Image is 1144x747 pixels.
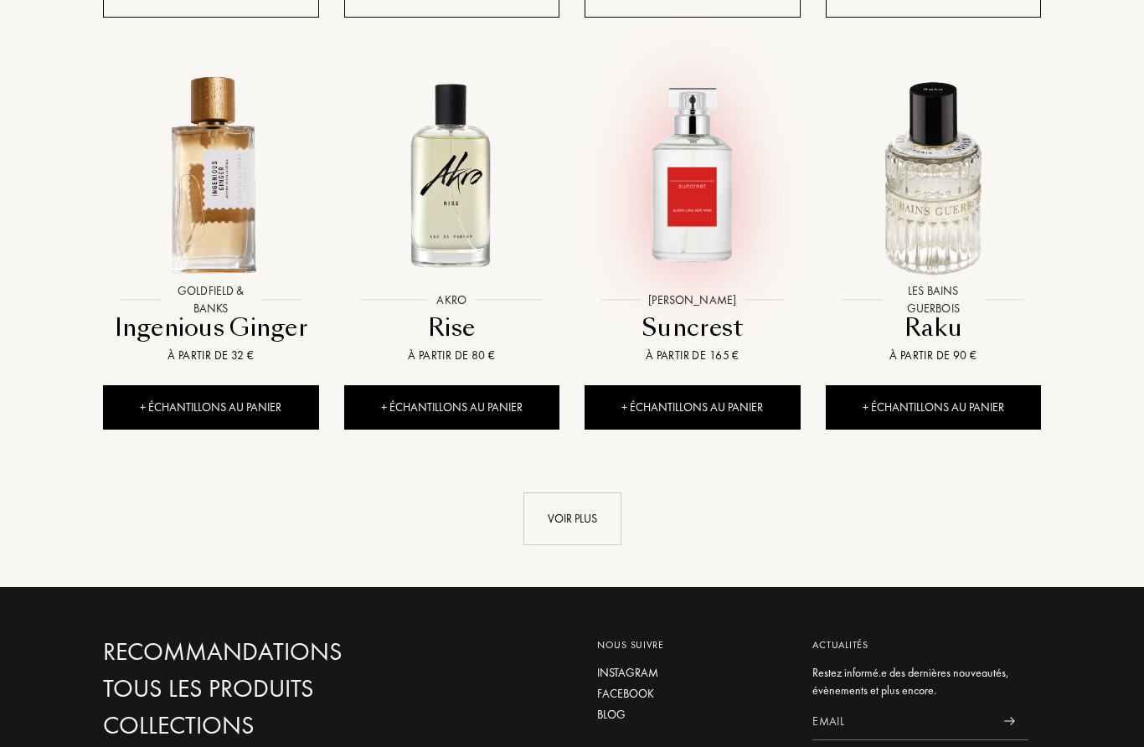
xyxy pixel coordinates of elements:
div: Ingenious Ginger [110,312,312,344]
div: + Échantillons au panier [103,385,319,430]
a: Collections [103,711,399,740]
img: Raku Les Bains Guerbois [825,65,1042,282]
div: Voir plus [523,492,621,545]
div: Actualités [812,637,1028,652]
img: Ingenious Ginger Goldfield & Banks [102,65,319,282]
img: Suncrest Ulrich Lang [584,65,801,282]
a: Suncrest Ulrich Lang[PERSON_NAME]SuncrestÀ partir de 165 € [585,47,801,385]
div: + Échantillons au panier [585,385,801,430]
img: news_send.svg [1004,717,1015,725]
div: À partir de 90 € [832,347,1035,364]
div: Restez informé.e des dernières nouveautés, évènements et plus encore. [812,664,1028,699]
a: Rise AkroAkroRiseÀ partir de 80 € [344,47,560,385]
a: Blog [597,706,788,724]
a: Ingenious Ginger Goldfield & BanksGoldfield & BanksIngenious GingerÀ partir de 32 € [103,47,319,385]
div: À partir de 165 € [591,347,794,364]
img: Rise Akro [343,65,560,282]
input: Email [812,703,991,740]
a: Recommandations [103,637,399,667]
div: Nous suivre [597,637,788,652]
div: + Échantillons au panier [344,385,560,430]
a: Raku Les Bains GuerboisLes Bains GuerboisRakuÀ partir de 90 € [826,47,1042,385]
div: Suncrest [591,312,794,344]
a: Tous les produits [103,674,399,703]
div: À partir de 32 € [110,347,312,364]
div: Rise [351,312,554,344]
a: Instagram [597,664,788,682]
div: + Échantillons au panier [826,385,1042,430]
a: Facebook [597,685,788,703]
div: À partir de 80 € [351,347,554,364]
div: Raku [832,312,1035,344]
